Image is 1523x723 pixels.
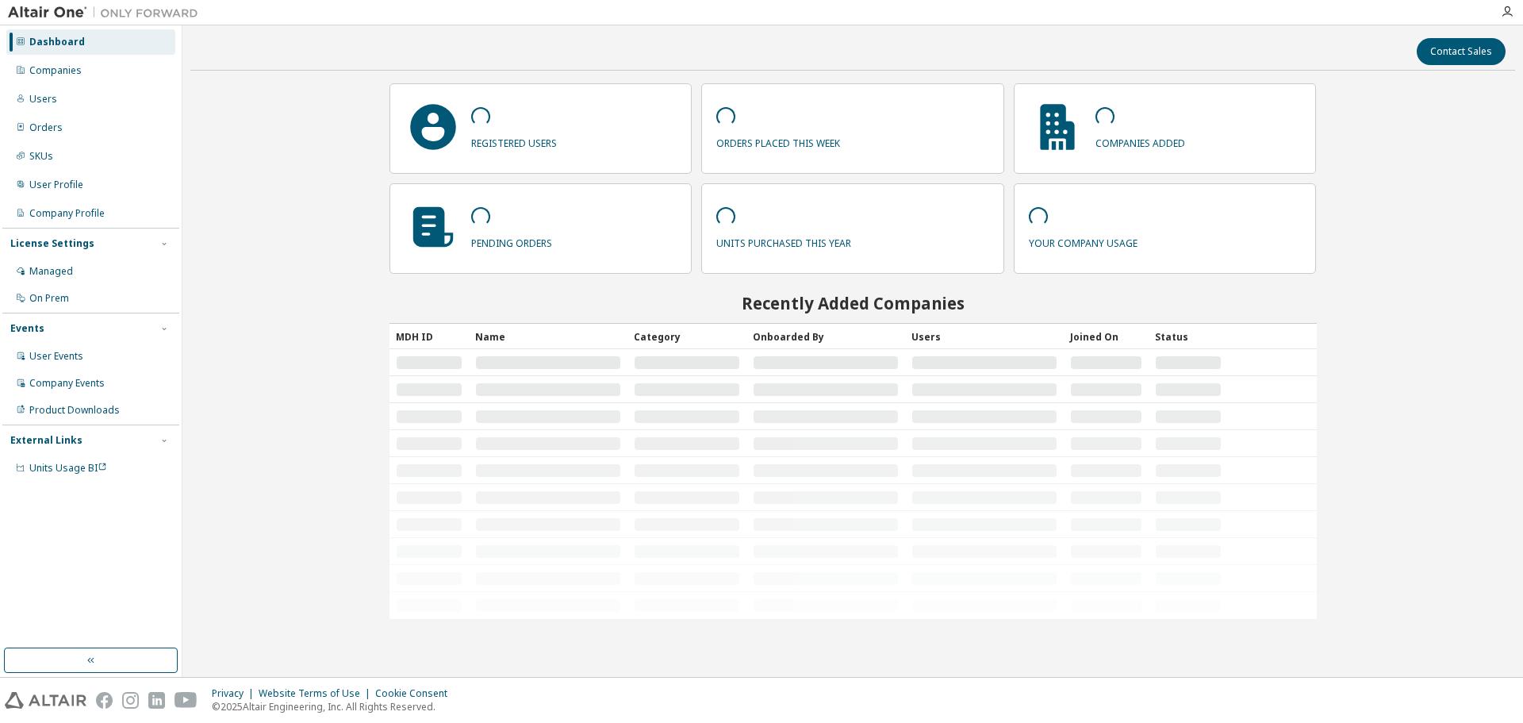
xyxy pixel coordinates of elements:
[375,687,457,700] div: Cookie Consent
[122,692,139,709] img: instagram.svg
[29,36,85,48] div: Dashboard
[29,121,63,134] div: Orders
[5,692,86,709] img: altair_logo.svg
[29,64,82,77] div: Companies
[29,150,53,163] div: SKUs
[148,692,165,709] img: linkedin.svg
[396,324,462,349] div: MDH ID
[911,324,1057,349] div: Users
[753,324,899,349] div: Onboarded By
[475,324,621,349] div: Name
[29,377,105,390] div: Company Events
[1029,232,1137,250] p: your company usage
[29,292,69,305] div: On Prem
[1095,132,1185,150] p: companies added
[10,434,82,447] div: External Links
[1070,324,1142,349] div: Joined On
[29,207,105,220] div: Company Profile
[29,404,120,417] div: Product Downloads
[29,350,83,363] div: User Events
[10,322,44,335] div: Events
[175,692,198,709] img: youtube.svg
[716,132,840,150] p: orders placed this week
[1417,38,1506,65] button: Contact Sales
[716,232,851,250] p: units purchased this year
[8,5,206,21] img: Altair One
[389,293,1317,313] h2: Recently Added Companies
[212,700,457,713] p: © 2025 Altair Engineering, Inc. All Rights Reserved.
[471,132,557,150] p: registered users
[634,324,740,349] div: Category
[29,93,57,106] div: Users
[29,179,83,191] div: User Profile
[212,687,259,700] div: Privacy
[471,232,552,250] p: pending orders
[259,687,375,700] div: Website Terms of Use
[29,461,107,475] span: Units Usage BI
[29,265,73,278] div: Managed
[96,692,113,709] img: facebook.svg
[1155,324,1222,349] div: Status
[10,237,94,250] div: License Settings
